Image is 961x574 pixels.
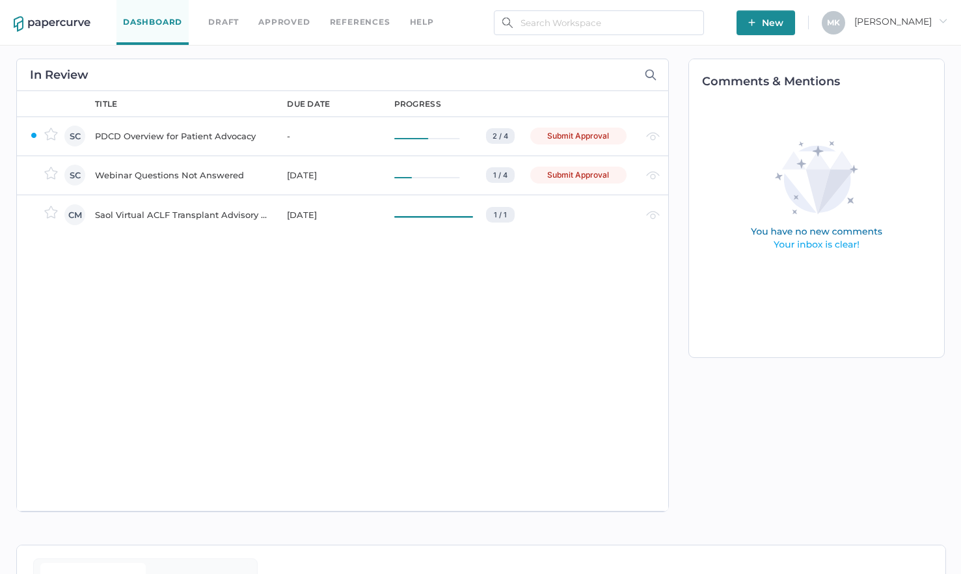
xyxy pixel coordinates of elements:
[44,206,58,219] img: star-inactive.70f2008a.svg
[95,128,271,144] div: PDCD Overview for Patient Advocacy
[530,167,627,184] div: Submit Approval
[44,167,58,180] img: star-inactive.70f2008a.svg
[30,131,38,139] img: ZaPP2z7XVwAAAABJRU5ErkJggg==
[330,15,390,29] a: References
[748,19,755,26] img: plus-white.e19ec114.svg
[530,128,627,144] div: Submit Approval
[486,167,515,183] div: 1 / 4
[486,207,515,223] div: 1 / 1
[95,207,271,223] div: Saol Virtual ACLF Transplant Advisory Board
[208,15,239,29] a: Draft
[827,18,840,27] span: M K
[287,98,330,110] div: due date
[258,15,310,29] a: Approved
[14,16,90,32] img: papercurve-logo-colour.7244d18c.svg
[646,211,660,219] img: eye-light-gray.b6d092a5.svg
[95,167,271,183] div: Webinar Questions Not Answered
[854,16,947,27] span: [PERSON_NAME]
[410,15,434,29] div: help
[645,69,656,81] img: search-icon-expand.c6106642.svg
[486,128,515,144] div: 2 / 4
[274,116,381,156] td: -
[287,167,378,183] div: [DATE]
[64,165,85,185] div: SC
[502,18,513,28] img: search.bf03fe8b.svg
[394,98,441,110] div: progress
[44,128,58,141] img: star-inactive.70f2008a.svg
[64,204,85,225] div: CM
[287,207,378,223] div: [DATE]
[723,131,910,262] img: comments-empty-state.0193fcf7.svg
[748,10,783,35] span: New
[938,16,947,25] i: arrow_right
[64,126,85,146] div: SC
[30,69,88,81] h2: In Review
[646,171,660,180] img: eye-light-gray.b6d092a5.svg
[95,98,118,110] div: title
[702,75,944,87] h2: Comments & Mentions
[494,10,704,35] input: Search Workspace
[646,132,660,141] img: eye-light-gray.b6d092a5.svg
[737,10,795,35] button: New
